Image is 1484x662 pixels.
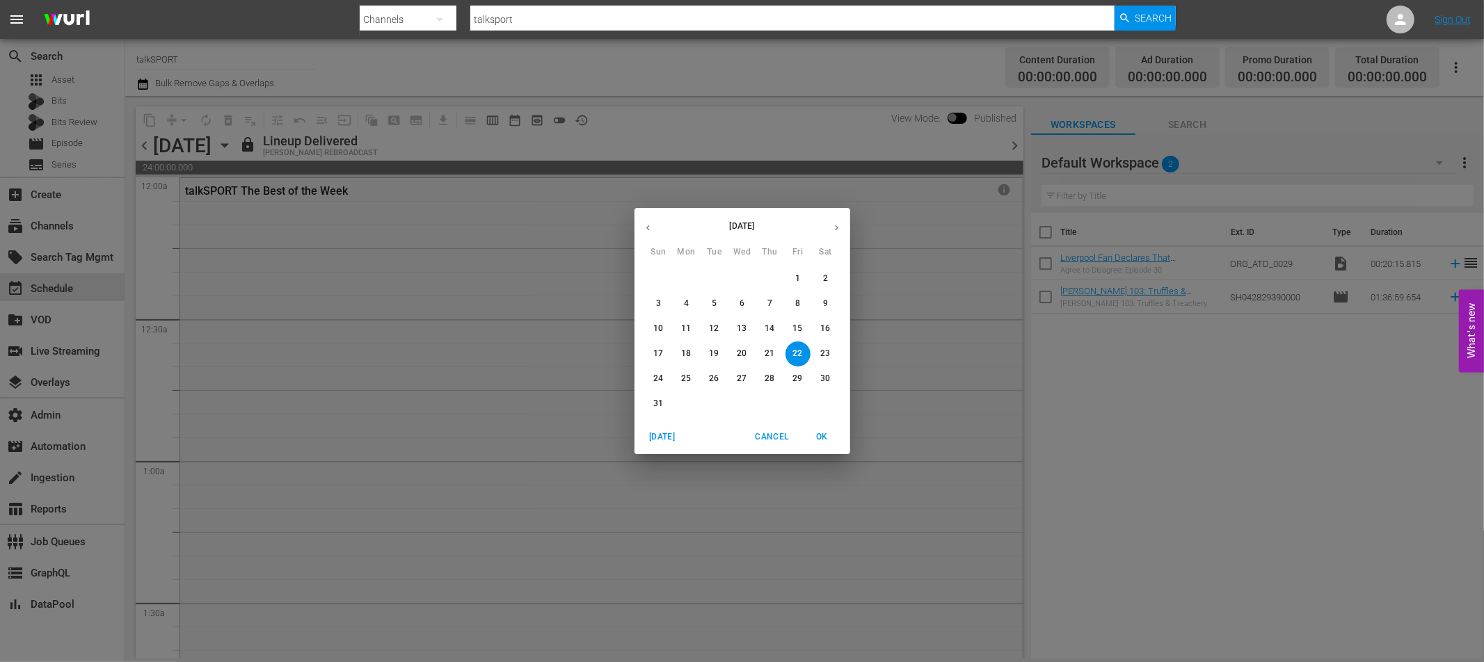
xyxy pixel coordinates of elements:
[712,298,717,309] p: 5
[8,11,25,28] span: menu
[662,220,823,232] p: [DATE]
[646,366,671,391] button: 24
[813,366,838,391] button: 30
[681,348,691,360] p: 18
[684,298,689,309] p: 4
[737,348,747,360] p: 20
[795,298,800,309] p: 8
[674,341,699,366] button: 18
[737,323,747,334] p: 13
[1459,290,1484,373] button: Open Feedback Widget
[755,430,788,444] span: Cancel
[646,291,671,316] button: 3
[674,316,699,341] button: 11
[823,298,828,309] p: 9
[813,266,838,291] button: 2
[806,430,839,444] span: OK
[758,366,783,391] button: 28
[800,426,845,449] button: OK
[709,348,719,360] p: 19
[785,245,811,259] span: Fri
[785,291,811,316] button: 8
[758,245,783,259] span: Thu
[792,348,802,360] p: 22
[730,316,755,341] button: 13
[709,323,719,334] p: 12
[785,316,811,341] button: 15
[702,316,727,341] button: 12
[646,430,679,444] span: [DATE]
[813,245,838,259] span: Sat
[681,373,691,385] p: 25
[730,245,755,259] span: Wed
[758,341,783,366] button: 21
[653,398,663,410] p: 31
[730,341,755,366] button: 20
[730,291,755,316] button: 6
[646,245,671,259] span: Sun
[674,366,699,391] button: 25
[820,373,830,385] p: 30
[785,341,811,366] button: 22
[1435,14,1471,25] a: Sign Out
[653,373,663,385] p: 24
[656,298,661,309] p: 3
[767,298,772,309] p: 7
[792,323,802,334] p: 15
[646,316,671,341] button: 10
[1135,6,1172,31] span: Search
[765,348,774,360] p: 21
[646,391,671,417] button: 31
[795,273,800,284] p: 1
[702,245,727,259] span: Tue
[765,323,774,334] p: 14
[749,426,794,449] button: Cancel
[653,348,663,360] p: 17
[702,341,727,366] button: 19
[702,291,727,316] button: 5
[758,291,783,316] button: 7
[813,291,838,316] button: 9
[653,323,663,334] p: 10
[674,291,699,316] button: 4
[813,341,838,366] button: 23
[813,316,838,341] button: 16
[730,366,755,391] button: 27
[820,323,830,334] p: 16
[740,298,744,309] p: 6
[758,316,783,341] button: 14
[823,273,828,284] p: 2
[785,266,811,291] button: 1
[702,366,727,391] button: 26
[737,373,747,385] p: 27
[33,3,100,36] img: ans4CAIJ8jUAAAAAAAAAAAAAAAAAAAAAAAAgQb4GAAAAAAAAAAAAAAAAAAAAAAAAJMjXAAAAAAAAAAAAAAAAAAAAAAAAgAT5G...
[640,426,685,449] button: [DATE]
[792,373,802,385] p: 29
[674,245,699,259] span: Mon
[765,373,774,385] p: 28
[785,366,811,391] button: 29
[820,348,830,360] p: 23
[681,323,691,334] p: 11
[646,341,671,366] button: 17
[709,373,719,385] p: 26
